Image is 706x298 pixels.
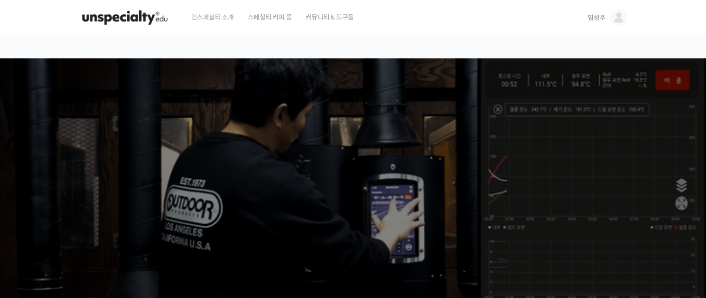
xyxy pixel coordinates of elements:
p: [PERSON_NAME]을 다하는 당신을 위해, 최고와 함께 만든 커피 클래스 [9,142,697,189]
p: 시간과 장소에 구애받지 않고, 검증된 커리큘럼으로 [9,193,697,206]
span: 임성주 [588,13,605,22]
